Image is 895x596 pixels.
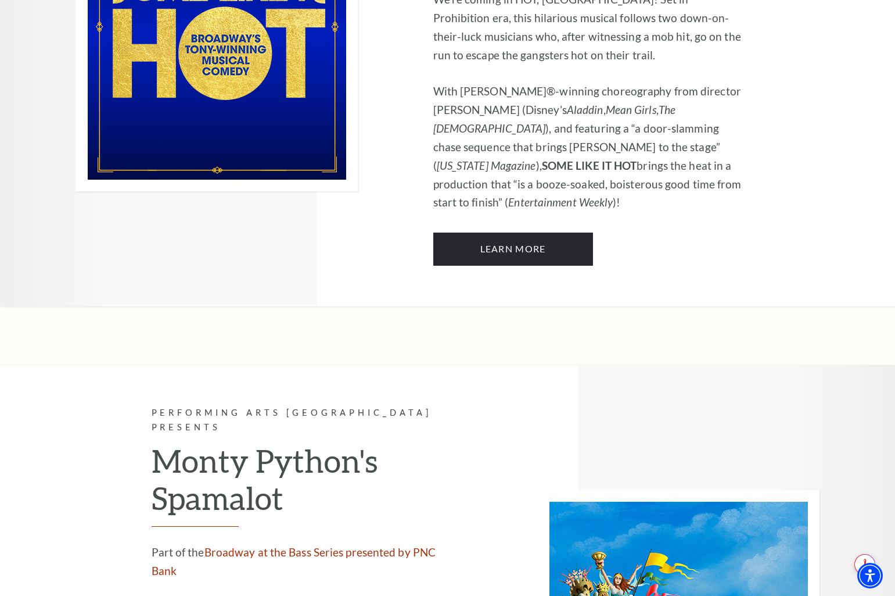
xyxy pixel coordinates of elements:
p: Performing Arts [GEOGRAPHIC_DATA] Presents [152,406,462,435]
div: Accessibility Menu [857,563,883,588]
strong: SOME LIKE IT HOT [542,159,637,172]
em: Entertainment Weekly [508,195,613,209]
h2: Monty Python's Spamalot [152,442,462,527]
p: Part of the [152,543,462,580]
em: [US_STATE] Magazine [437,159,536,172]
em: Aladdin [567,103,603,116]
a: Broadway at the Bass Series presented by PNC Bank [152,545,436,577]
em: Mean Girls [606,103,656,116]
p: With [PERSON_NAME]®-winning choreography from director [PERSON_NAME] (Disney’s , , ), and featuri... [433,82,744,212]
a: Learn More Some Like It Hot [433,233,593,265]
